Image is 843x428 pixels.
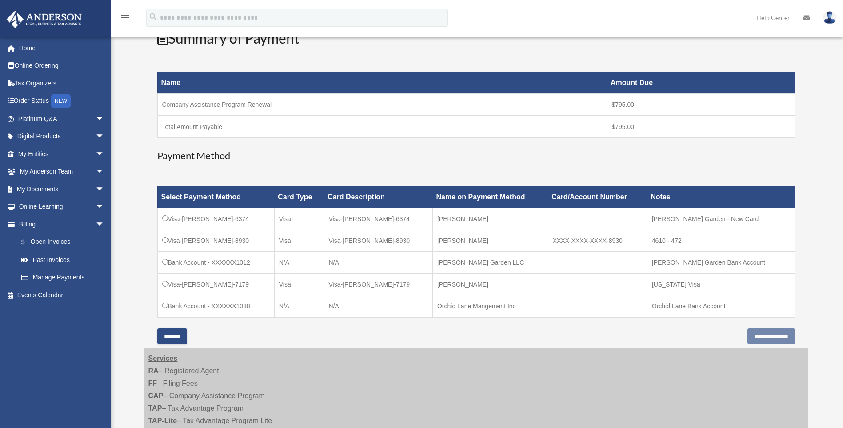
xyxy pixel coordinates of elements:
[157,295,274,317] td: Bank Account - XXXXXX1038
[324,251,432,273] td: N/A
[157,230,274,251] td: Visa-[PERSON_NAME]-8930
[647,273,795,295] td: [US_STATE] Visa
[324,273,432,295] td: Visa-[PERSON_NAME]-7179
[607,94,795,116] td: $795.00
[26,237,31,248] span: $
[120,12,131,23] i: menu
[148,380,157,387] strong: FF
[96,145,113,163] span: arrow_drop_down
[12,233,109,251] a: $Open Invoices
[148,355,178,362] strong: Services
[4,11,84,28] img: Anderson Advisors Platinum Portal
[548,186,647,208] th: Card/Account Number
[6,39,118,57] a: Home
[548,230,647,251] td: XXXX-XXXX-XXXX-8930
[148,12,158,22] i: search
[148,404,162,412] strong: TAP
[647,251,795,273] td: [PERSON_NAME] Garden Bank Account
[432,273,548,295] td: [PERSON_NAME]
[6,110,118,128] a: Platinum Q&Aarrow_drop_down
[148,392,164,400] strong: CAP
[6,198,118,216] a: Online Learningarrow_drop_down
[274,273,324,295] td: Visa
[647,208,795,230] td: [PERSON_NAME] Garden - New Card
[157,116,607,138] td: Total Amount Payable
[12,251,113,269] a: Past Invoices
[96,215,113,234] span: arrow_drop_down
[148,367,159,375] strong: RA
[432,251,548,273] td: [PERSON_NAME] Garden LLC
[324,230,432,251] td: Visa-[PERSON_NAME]-8930
[6,180,118,198] a: My Documentsarrow_drop_down
[607,72,795,94] th: Amount Due
[157,72,607,94] th: Name
[157,208,274,230] td: Visa-[PERSON_NAME]-6374
[432,186,548,208] th: Name on Payment Method
[6,57,118,75] a: Online Ordering
[324,186,432,208] th: Card Description
[96,180,113,198] span: arrow_drop_down
[120,16,131,23] a: menu
[157,149,795,163] h3: Payment Method
[324,295,432,317] td: N/A
[274,295,324,317] td: N/A
[157,273,274,295] td: Visa-[PERSON_NAME]-7179
[274,186,324,208] th: Card Type
[274,208,324,230] td: Visa
[647,295,795,317] td: Orchid Lane Bank Account
[96,110,113,128] span: arrow_drop_down
[432,208,548,230] td: [PERSON_NAME]
[274,251,324,273] td: N/A
[6,215,113,233] a: Billingarrow_drop_down
[157,94,607,116] td: Company Assistance Program Renewal
[6,145,118,163] a: My Entitiesarrow_drop_down
[96,163,113,181] span: arrow_drop_down
[324,208,432,230] td: Visa-[PERSON_NAME]-6374
[274,230,324,251] td: Visa
[607,116,795,138] td: $795.00
[6,163,118,181] a: My Anderson Teamarrow_drop_down
[157,28,795,48] h2: Summary of Payment
[12,269,113,287] a: Manage Payments
[6,128,118,145] a: Digital Productsarrow_drop_down
[647,186,795,208] th: Notes
[647,230,795,251] td: 4610 - 472
[432,230,548,251] td: [PERSON_NAME]
[6,74,118,92] a: Tax Organizers
[432,295,548,317] td: Orchid Lane Mangement Inc
[823,11,836,24] img: User Pic
[157,251,274,273] td: Bank Account - XXXXXX1012
[6,92,118,110] a: Order StatusNEW
[148,417,177,424] strong: TAP-Lite
[96,198,113,216] span: arrow_drop_down
[96,128,113,146] span: arrow_drop_down
[51,94,71,108] div: NEW
[6,286,118,304] a: Events Calendar
[157,186,274,208] th: Select Payment Method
